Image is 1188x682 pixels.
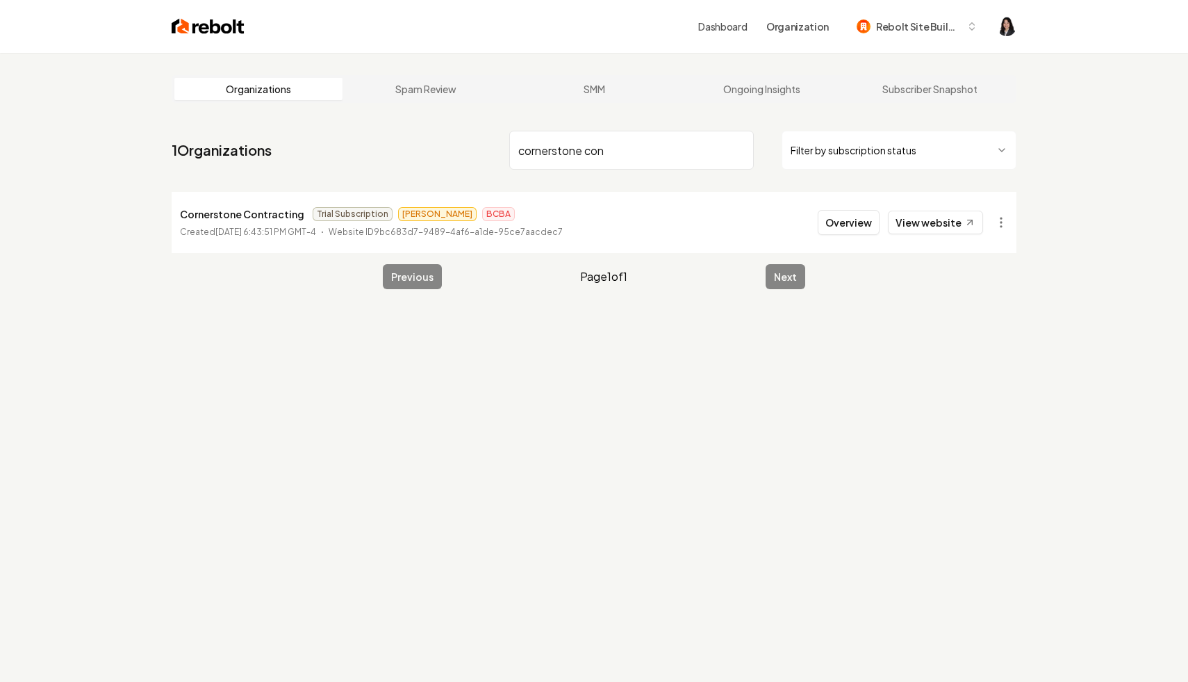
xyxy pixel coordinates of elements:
span: Trial Subscription [313,207,393,221]
img: Haley Paramoure [997,17,1016,36]
time: [DATE] 6:43:51 PM GMT-4 [215,227,316,237]
a: SMM [510,78,678,100]
span: Page 1 of 1 [580,268,627,285]
a: Organizations [174,78,343,100]
a: Dashboard [698,19,747,33]
img: Rebolt Site Builder [857,19,871,33]
p: Cornerstone Contracting [180,206,304,222]
a: Spam Review [343,78,511,100]
span: [PERSON_NAME] [398,207,477,221]
p: Website ID 9bc683d7-9489-4af6-a1de-95ce7aacdec7 [329,225,563,239]
a: Subscriber Snapshot [845,78,1014,100]
a: Ongoing Insights [678,78,846,100]
span: Rebolt Site Builder [876,19,961,34]
button: Overview [818,210,880,235]
button: Open user button [997,17,1016,36]
img: Rebolt Logo [172,17,245,36]
input: Search by name or ID [509,131,754,170]
p: Created [180,225,316,239]
a: View website [888,211,983,234]
span: BCBA [482,207,515,221]
button: Organization [758,14,837,39]
a: 1Organizations [172,140,272,160]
